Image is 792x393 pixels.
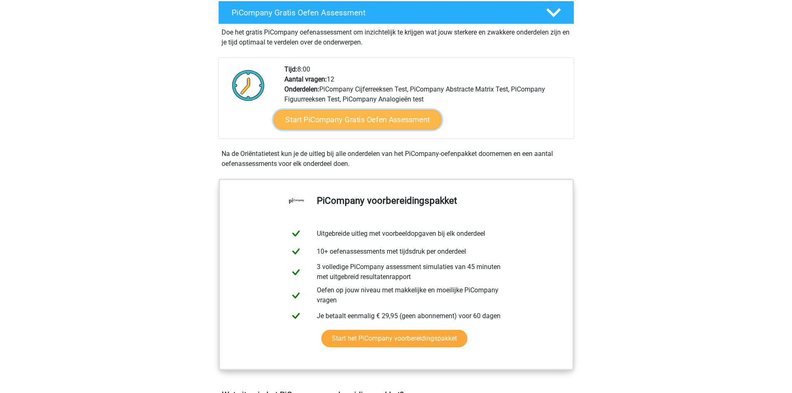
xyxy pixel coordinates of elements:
[218,24,574,47] div: Doe het gratis PiCompany oefenassessment om inzichtelijk te krijgen wat jouw sterkere en zwakkere...
[273,110,442,130] a: Start PiCompany Gratis Oefen Assessment
[232,8,533,17] h4: PiCompany Gratis Oefen Assessment
[284,85,319,93] b: Onderdelen:
[278,64,573,138] div: 8:00 12 PiCompany Cijferreeksen Test, PiCompany Abstracte Matrix Test, PiCompany Figuurreeksen Te...
[321,330,467,347] a: Start het PiCompany voorbereidingspakket
[284,65,297,73] b: Tijd:
[284,75,327,83] b: Aantal vragen:
[218,149,574,169] div: Na de Oriëntatietest kun je de uitleg bij alle onderdelen van het PiCompany-oefenpakket doornemen...
[215,1,577,24] a: PiCompany Gratis Oefen Assessment
[227,64,269,106] img: Klok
